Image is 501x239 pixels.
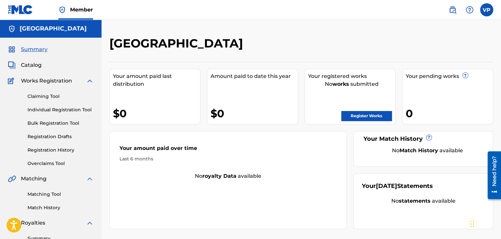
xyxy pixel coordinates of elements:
[28,204,94,211] a: Match History
[463,73,468,78] span: ?
[21,61,42,69] span: Catalog
[28,120,94,127] a: Bulk Registration Tool
[399,198,431,204] strong: statements
[468,208,501,239] div: Chat-widget
[308,72,395,80] div: Your registered works
[28,106,94,113] a: Individual Registration Tool
[21,77,72,85] span: Works Registration
[468,208,501,239] iframe: Chat Widget
[120,156,337,162] div: Last 6 months
[376,182,397,190] span: [DATE]
[362,182,433,191] div: Your Statements
[113,106,200,121] div: $0
[58,6,66,14] img: Top Rightsholder
[446,3,459,16] a: Public Search
[480,3,493,16] div: User Menu
[28,191,94,198] a: Matching Tool
[110,172,346,180] div: No available
[8,61,42,69] a: CatalogCatalog
[8,219,16,227] img: Royalties
[341,111,392,121] a: Register Works
[70,6,93,13] span: Member
[8,25,16,33] img: Accounts
[86,77,94,85] img: expand
[20,25,87,32] h5: Fiji
[8,46,47,53] a: SummarySummary
[21,175,46,183] span: Matching
[109,36,246,51] h2: [GEOGRAPHIC_DATA]
[21,46,47,53] span: Summary
[463,3,476,16] div: Help
[8,5,33,14] img: MLC Logo
[466,6,473,14] img: help
[370,147,485,155] div: No available
[211,72,298,80] div: Amount paid to date this year
[362,135,485,143] div: Your Match History
[8,61,16,69] img: Catalog
[211,106,298,121] div: $0
[308,80,395,88] div: No submitted
[8,175,16,183] img: Matching
[28,93,94,100] a: Claiming Tool
[8,46,16,53] img: Summary
[86,175,94,183] img: expand
[21,219,45,227] span: Royalties
[399,147,438,154] strong: Match History
[28,160,94,167] a: Overclaims Tool
[28,133,94,140] a: Registration Drafts
[28,147,94,154] a: Registration History
[113,72,200,88] div: Your amount paid last distribution
[426,135,432,140] span: ?
[406,72,493,80] div: Your pending works
[483,149,501,202] iframe: Resource Center
[86,219,94,227] img: expand
[8,77,16,85] img: Works Registration
[406,106,493,121] div: 0
[202,173,236,179] strong: royalty data
[449,6,456,14] img: search
[120,144,337,156] div: Your amount paid over time
[332,81,349,87] strong: works
[362,197,485,205] div: No available
[470,214,474,234] div: Vedä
